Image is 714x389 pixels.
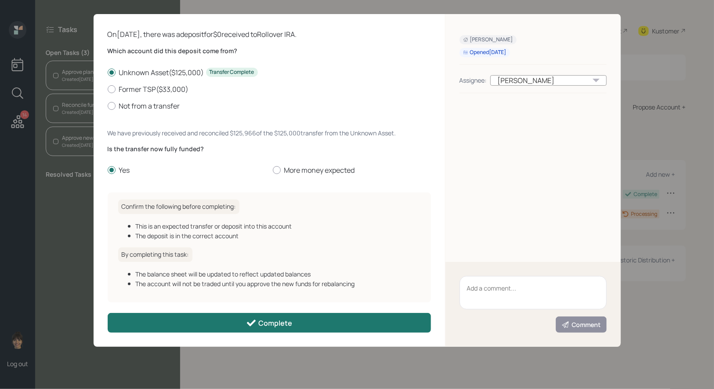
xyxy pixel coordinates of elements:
label: Unknown Asset ( $125,000 ) [108,68,431,77]
label: Yes [108,165,266,175]
div: Transfer Complete [210,69,254,76]
label: Which account did this deposit come from? [108,47,431,55]
div: The deposit is in the correct account [136,231,420,240]
h6: By completing this task: [118,247,192,262]
div: [PERSON_NAME] [490,75,607,86]
label: Not from a transfer [108,101,431,111]
div: On [DATE] , there was a deposit for $0 received to Rollover IRA . [108,29,431,40]
label: Is the transfer now fully funded? [108,145,431,153]
div: Opened [DATE] [463,49,507,56]
button: Complete [108,313,431,333]
div: We have previously received and reconciled $125,966 of the $125,000 transfer from the Unknown Ass... [108,128,431,138]
div: The account will not be traded until you approve the new funds for rebalancing [136,279,420,288]
label: Former TSP ( $33,000 ) [108,84,431,94]
div: This is an expected transfer or deposit into this account [136,222,420,231]
div: Complete [246,318,292,328]
div: [PERSON_NAME] [463,36,513,44]
button: Comment [556,316,607,333]
label: More money expected [273,165,431,175]
div: Comment [562,320,601,329]
div: Assignee: [460,76,487,85]
h6: Confirm the following before completing: [118,200,239,214]
div: The balance sheet will be updated to reflect updated balances [136,269,420,279]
